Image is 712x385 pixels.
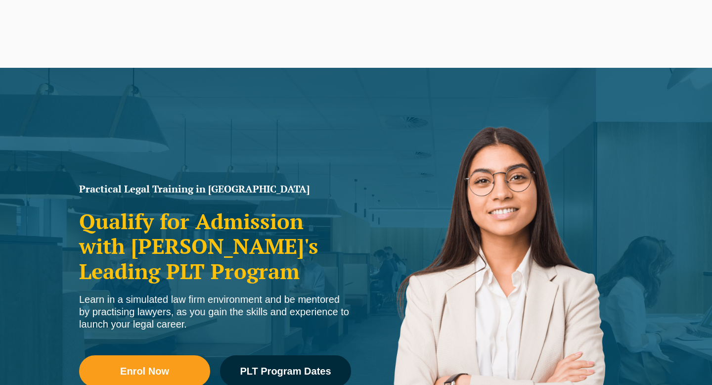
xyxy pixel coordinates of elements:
[79,209,351,284] h2: Qualify for Admission with [PERSON_NAME]'s Leading PLT Program
[79,293,351,331] div: Learn in a simulated law firm environment and be mentored by practising lawyers, as you gain the ...
[240,366,331,376] span: PLT Program Dates
[120,366,169,376] span: Enrol Now
[79,184,351,194] h1: Practical Legal Training in [GEOGRAPHIC_DATA]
